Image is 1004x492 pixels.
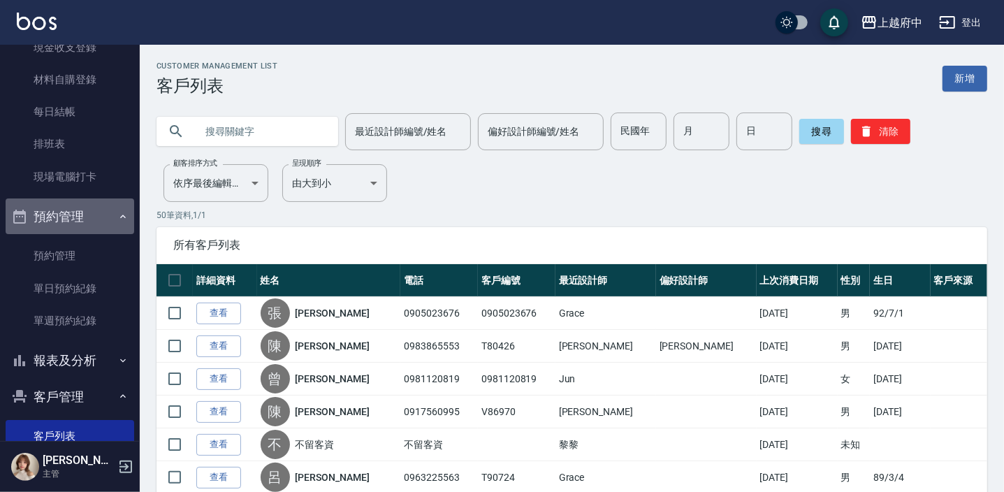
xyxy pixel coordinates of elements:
td: [PERSON_NAME] [656,330,757,363]
a: 新增 [943,66,987,92]
input: 搜尋關鍵字 [196,113,327,150]
td: [DATE] [757,363,838,396]
td: 不留客資 [400,428,478,461]
h2: Customer Management List [157,61,277,71]
a: 查看 [196,434,241,456]
button: 報表及分析 [6,342,134,379]
button: 預約管理 [6,198,134,235]
td: Grace [555,297,656,330]
p: 主管 [43,468,114,480]
div: 陳 [261,397,290,426]
th: 電話 [400,264,478,297]
button: 清除 [851,119,910,144]
button: 搜尋 [799,119,844,144]
a: 預約管理 [6,240,134,272]
a: 單週預約紀錄 [6,305,134,337]
td: [DATE] [870,396,930,428]
td: [DATE] [870,363,930,396]
a: 查看 [196,303,241,324]
div: 曾 [261,364,290,393]
label: 呈現順序 [292,158,321,168]
div: 張 [261,298,290,328]
td: [DATE] [757,297,838,330]
button: 客戶管理 [6,379,134,415]
a: 不留客資 [296,437,335,451]
a: 排班表 [6,128,134,160]
th: 性別 [838,264,871,297]
a: [PERSON_NAME] [296,470,370,484]
th: 詳細資料 [193,264,257,297]
button: save [820,8,848,36]
img: Logo [17,13,57,30]
div: 由大到小 [282,164,387,202]
td: 0981120819 [400,363,478,396]
a: 材料自購登錄 [6,64,134,96]
td: 92/7/1 [870,297,930,330]
th: 客戶編號 [478,264,555,297]
td: Jun [555,363,656,396]
a: 每日結帳 [6,96,134,128]
td: [PERSON_NAME] [555,396,656,428]
th: 偏好設計師 [656,264,757,297]
a: 單日預約紀錄 [6,273,134,305]
div: 陳 [261,331,290,361]
h5: [PERSON_NAME] [43,454,114,468]
th: 最近設計師 [555,264,656,297]
th: 上次消費日期 [757,264,838,297]
label: 顧客排序方式 [173,158,217,168]
th: 姓名 [257,264,401,297]
td: 0917560995 [400,396,478,428]
a: [PERSON_NAME] [296,405,370,419]
a: 客戶列表 [6,420,134,452]
td: [PERSON_NAME] [555,330,656,363]
td: 女 [838,363,871,396]
div: 不 [261,430,290,459]
td: 男 [838,330,871,363]
td: T80426 [478,330,555,363]
a: [PERSON_NAME] [296,306,370,320]
p: 50 筆資料, 1 / 1 [157,209,987,222]
td: 男 [838,297,871,330]
a: 查看 [196,401,241,423]
td: [DATE] [870,330,930,363]
th: 生日 [870,264,930,297]
h3: 客戶列表 [157,76,277,96]
th: 客戶來源 [931,264,987,297]
button: 上越府中 [855,8,928,37]
a: 查看 [196,368,241,390]
td: 0983865553 [400,330,478,363]
td: 0905023676 [400,297,478,330]
td: 0981120819 [478,363,555,396]
td: 男 [838,396,871,428]
a: 現金收支登錄 [6,31,134,64]
div: 呂 [261,463,290,492]
div: 依序最後編輯時間 [163,164,268,202]
a: 查看 [196,335,241,357]
td: [DATE] [757,396,838,428]
span: 所有客戶列表 [173,238,970,252]
td: [DATE] [757,330,838,363]
a: 查看 [196,467,241,489]
a: 現場電腦打卡 [6,161,134,193]
a: [PERSON_NAME] [296,339,370,353]
td: V86970 [478,396,555,428]
a: [PERSON_NAME] [296,372,370,386]
td: 0905023676 [478,297,555,330]
td: [DATE] [757,428,838,461]
button: 登出 [933,10,987,36]
td: 黎黎 [555,428,656,461]
div: 上越府中 [878,14,922,31]
td: 未知 [838,428,871,461]
img: Person [11,453,39,481]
